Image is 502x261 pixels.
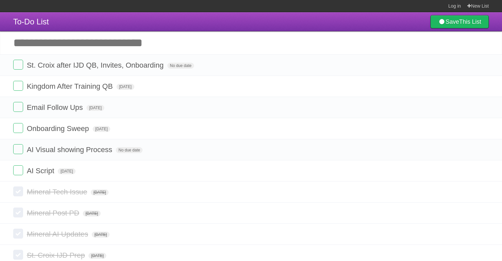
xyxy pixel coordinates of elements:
label: Done [13,208,23,217]
label: Done [13,102,23,112]
span: [DATE] [86,105,104,111]
span: [DATE] [117,84,134,90]
span: [DATE] [93,126,111,132]
label: Done [13,229,23,239]
span: St. Croix IJD Prep [27,251,86,259]
label: Done [13,81,23,91]
span: Mineral Tech Issue [27,188,89,196]
label: Done [13,186,23,196]
span: No due date [167,63,194,69]
span: [DATE] [91,189,109,195]
span: Mineral AI Updates [27,230,90,238]
label: Done [13,123,23,133]
span: St. Croix after IJD QB, Invites, Onboarding [27,61,165,69]
label: Done [13,250,23,260]
span: [DATE] [83,211,101,216]
label: Done [13,60,23,70]
span: [DATE] [92,232,110,238]
label: Done [13,165,23,175]
span: Onboarding Sweep [27,124,90,133]
span: AI Script [27,167,56,175]
span: [DATE] [88,253,106,259]
span: To-Do List [13,17,49,26]
span: [DATE] [58,168,76,174]
span: No due date [116,147,143,153]
span: AI Visual showing Process [27,146,114,154]
label: Done [13,144,23,154]
span: Kingdom After Training QB [27,82,114,90]
span: Email Follow Ups [27,103,84,112]
b: This List [459,18,481,25]
span: Mineral Post PD [27,209,81,217]
a: SaveThis List [430,15,489,28]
